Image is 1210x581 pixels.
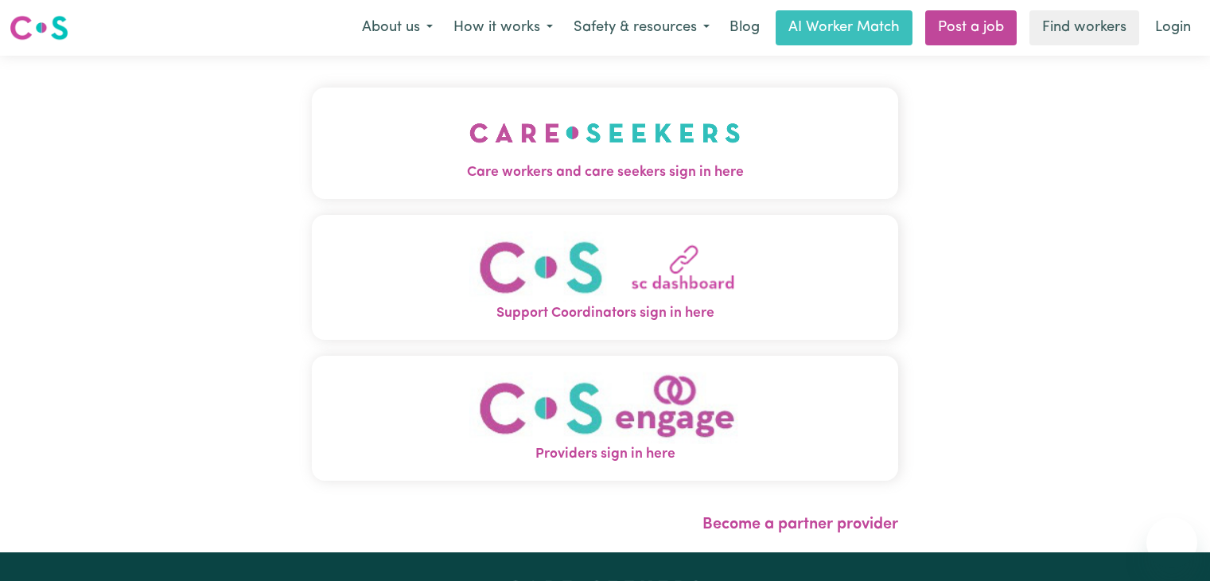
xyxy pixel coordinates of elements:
a: Become a partner provider [702,517,898,532]
span: Support Coordinators sign in here [312,303,898,324]
button: About us [352,11,443,45]
span: Care workers and care seekers sign in here [312,162,898,183]
button: Care workers and care seekers sign in here [312,88,898,199]
button: How it works [443,11,563,45]
a: Post a job [925,10,1017,45]
img: Careseekers logo [10,14,68,42]
iframe: Button to launch messaging window [1146,517,1197,568]
button: Support Coordinators sign in here [312,215,898,340]
span: Providers sign in here [312,444,898,465]
a: AI Worker Match [776,10,912,45]
a: Find workers [1029,10,1139,45]
a: Blog [720,10,769,45]
button: Safety & resources [563,11,720,45]
button: Providers sign in here [312,356,898,481]
a: Login [1146,10,1200,45]
a: Careseekers logo [10,10,68,46]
